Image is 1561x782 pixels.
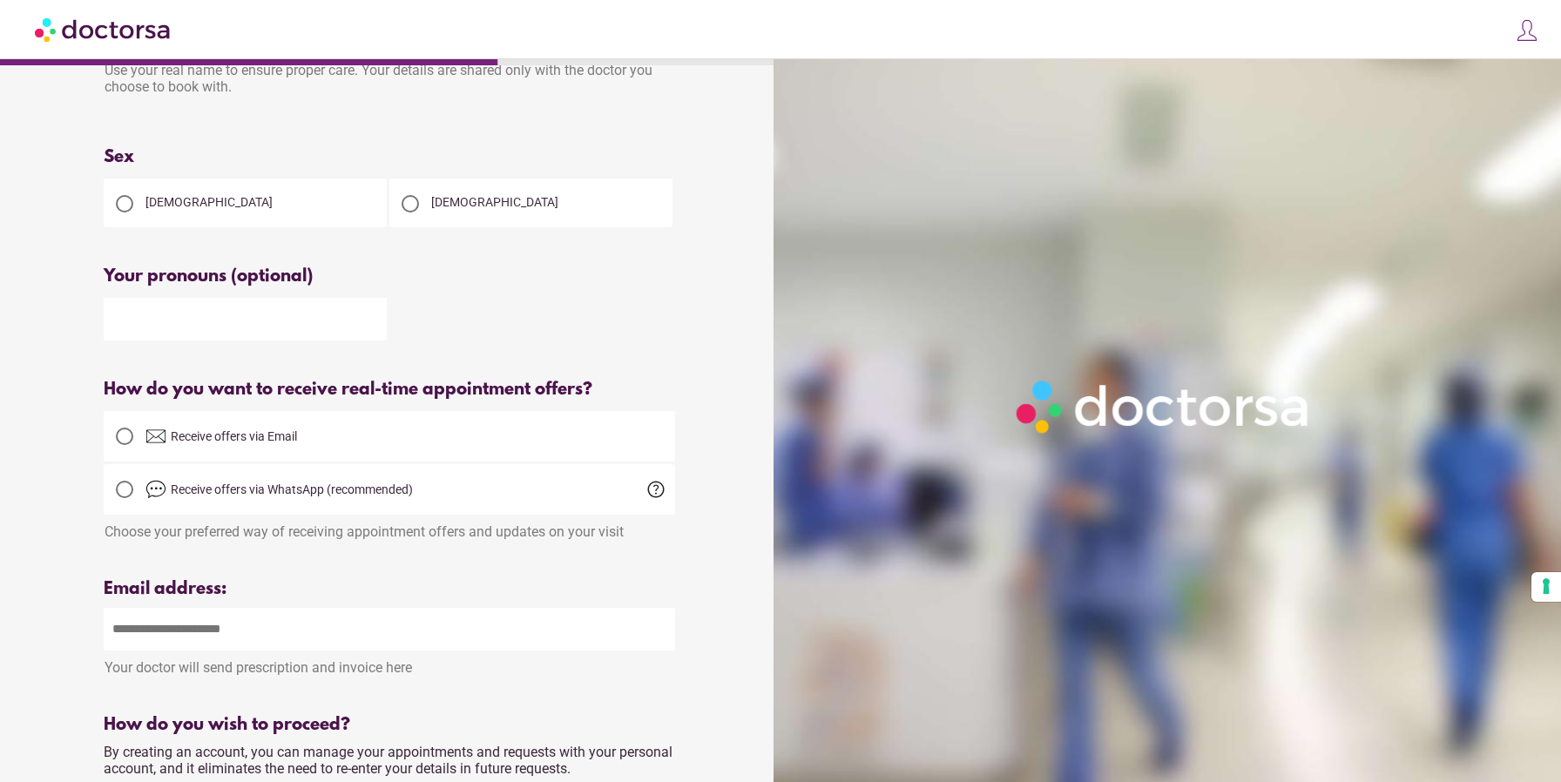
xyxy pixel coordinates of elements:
span: [DEMOGRAPHIC_DATA] [145,195,273,209]
div: Choose your preferred way of receiving appointment offers and updates on your visit [104,515,675,540]
div: How do you wish to proceed? [104,715,675,735]
button: Your consent preferences for tracking technologies [1531,572,1561,602]
div: Your pronouns (optional) [104,266,675,287]
div: Use your real name to ensure proper care. Your details are shared only with the doctor you choose... [104,53,675,108]
img: email [145,426,166,447]
span: [DEMOGRAPHIC_DATA] [431,195,558,209]
div: How do you want to receive real-time appointment offers? [104,380,675,400]
img: Doctorsa.com [35,10,172,49]
img: icons8-customer-100.png [1515,18,1539,43]
span: help [645,479,666,500]
div: Email address: [104,579,675,599]
span: Receive offers via WhatsApp (recommended) [171,482,413,496]
div: Sex [104,147,675,167]
span: Receive offers via Email [171,429,297,443]
div: Your doctor will send prescription and invoice here [104,651,675,676]
img: Logo-Doctorsa-trans-White-partial-flat.png [1008,372,1320,442]
img: chat [145,479,166,500]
